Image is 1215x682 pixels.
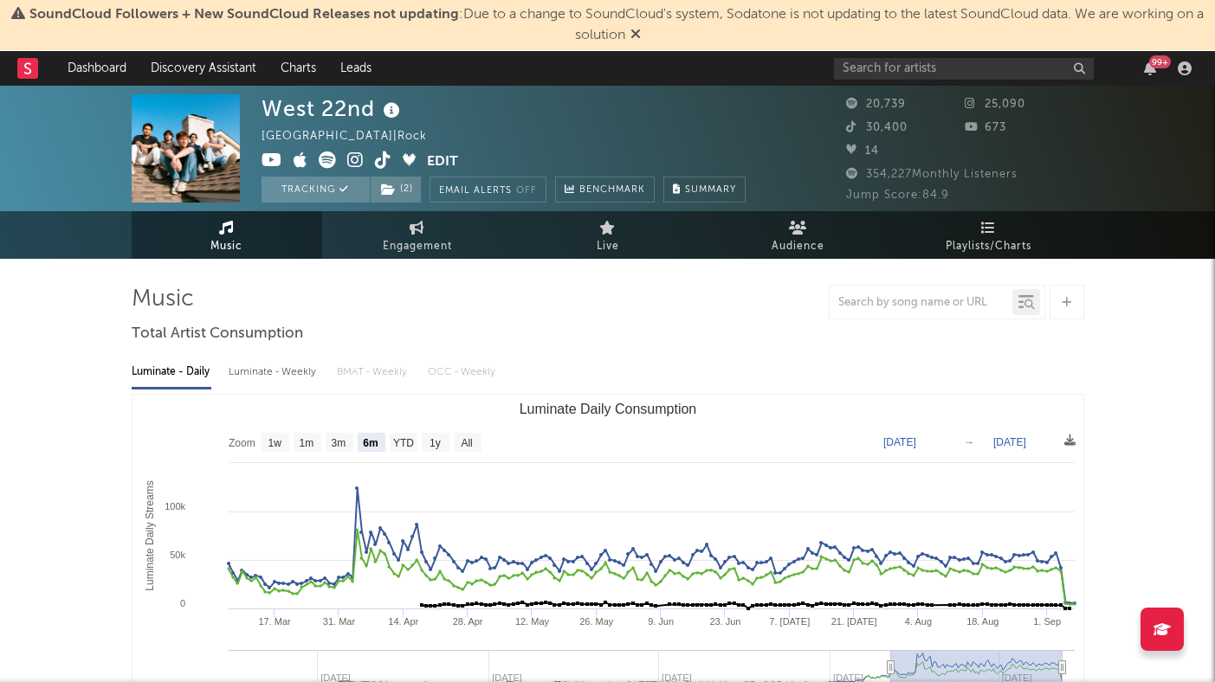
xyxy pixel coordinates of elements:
text: [DATE] [993,436,1026,448]
text: Luminate Daily Consumption [519,402,696,416]
text: 17. Mar [258,616,291,627]
text: → [964,436,974,448]
span: 14 [846,145,879,157]
a: Playlists/Charts [894,211,1084,259]
text: All [461,437,472,449]
button: 99+ [1144,61,1156,75]
text: 14. Apr [388,616,418,627]
text: 12. May [514,616,549,627]
text: 1. Sep [1033,616,1061,627]
span: 20,739 [846,99,906,110]
span: Summary [685,185,736,195]
text: 50k [170,550,185,560]
text: 23. Jun [709,616,740,627]
text: 9. Jun [648,616,674,627]
text: Luminate Daily Streams [143,480,155,590]
text: 1m [299,437,313,449]
a: Discovery Assistant [139,51,268,86]
text: 31. Mar [322,616,355,627]
button: Email AlertsOff [430,177,546,203]
div: Luminate - Daily [132,357,211,387]
span: Audience [772,236,824,257]
span: Dismiss [630,29,641,42]
span: Playlists/Charts [946,236,1031,257]
text: 4. Aug [904,616,931,627]
span: Music [210,236,242,257]
span: Benchmark [579,180,645,201]
span: Total Artist Consumption [132,324,303,344]
div: 99 + [1149,55,1171,68]
text: YTD [392,437,413,449]
em: Off [516,186,537,196]
text: 3m [331,437,346,449]
text: 100k [165,501,185,511]
span: ( 2 ) [370,177,422,203]
text: 1w [268,437,281,449]
text: 1y [430,437,441,449]
span: : Due to a change to SoundCloud's system, Sodatone is not updating to the latest SoundCloud data.... [29,8,1204,42]
text: 7. [DATE] [769,616,810,627]
text: 26. May [579,616,614,627]
a: Dashboard [55,51,139,86]
button: Edit [427,151,458,173]
div: West 22nd [262,94,404,123]
text: 6m [363,437,378,449]
text: 0 [179,598,184,608]
text: 21. [DATE] [830,616,876,627]
div: Luminate - Weekly [229,357,320,387]
button: Summary [663,177,746,203]
span: 673 [965,122,1006,133]
a: Leads [328,51,384,86]
span: SoundCloud Followers + New SoundCloud Releases not updating [29,8,459,22]
text: 18. Aug [966,616,998,627]
text: [DATE] [883,436,916,448]
span: Jump Score: 84.9 [846,190,949,201]
a: Benchmark [555,177,655,203]
input: Search for artists [834,58,1094,80]
a: Audience [703,211,894,259]
input: Search by song name or URL [830,296,1012,310]
a: Live [513,211,703,259]
a: Music [132,211,322,259]
button: (2) [371,177,421,203]
span: Live [597,236,619,257]
text: 28. Apr [452,616,482,627]
a: Charts [268,51,328,86]
span: Engagement [383,236,452,257]
span: 354,227 Monthly Listeners [846,169,1018,180]
div: [GEOGRAPHIC_DATA] | Rock [262,126,447,147]
a: Engagement [322,211,513,259]
span: 30,400 [846,122,908,133]
text: Zoom [229,437,255,449]
span: 25,090 [965,99,1025,110]
button: Tracking [262,177,370,203]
